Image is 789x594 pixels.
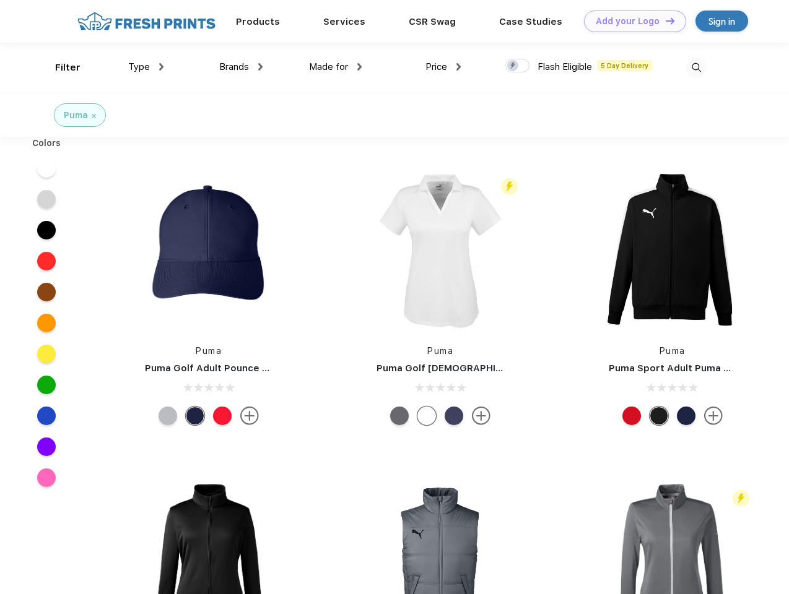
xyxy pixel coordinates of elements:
img: func=resize&h=266 [358,168,523,332]
span: Type [128,61,150,72]
div: Peacoat [445,407,463,425]
img: dropdown.png [159,63,163,71]
img: flash_active_toggle.svg [501,178,518,195]
div: Puma [64,109,88,122]
div: Filter [55,61,81,75]
div: Add your Logo [596,16,660,27]
img: desktop_search.svg [686,58,707,78]
a: Puma [660,346,686,356]
img: DT [666,17,674,24]
a: Puma [427,346,453,356]
div: High Risk Red [622,407,641,425]
span: Price [425,61,447,72]
img: filter_cancel.svg [92,114,96,118]
div: Bright White [417,407,436,425]
img: func=resize&h=266 [590,168,755,332]
a: Products [236,16,280,27]
span: Made for [309,61,348,72]
div: High Risk Red [213,407,232,425]
img: dropdown.png [258,63,263,71]
div: Peacoat [186,407,204,425]
span: Flash Eligible [538,61,592,72]
div: Sign in [708,14,735,28]
a: Puma Golf [DEMOGRAPHIC_DATA]' Icon Golf Polo [377,363,606,374]
img: fo%20logo%202.webp [74,11,219,32]
div: Quarry [159,407,177,425]
a: Sign in [695,11,748,32]
a: Puma Golf Adult Pounce Adjustable Cap [145,363,334,374]
div: Peacoat [677,407,695,425]
a: Puma [196,346,222,356]
img: dropdown.png [357,63,362,71]
span: 5 Day Delivery [597,60,652,71]
div: Puma Black [650,407,668,425]
img: dropdown.png [456,63,461,71]
img: more.svg [240,407,259,425]
img: func=resize&h=266 [126,168,291,332]
img: flash_active_toggle.svg [733,490,749,507]
img: more.svg [472,407,490,425]
div: Colors [23,137,71,150]
img: more.svg [704,407,723,425]
a: CSR Swag [409,16,456,27]
span: Brands [219,61,249,72]
a: Services [323,16,365,27]
div: Quiet Shade [390,407,409,425]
